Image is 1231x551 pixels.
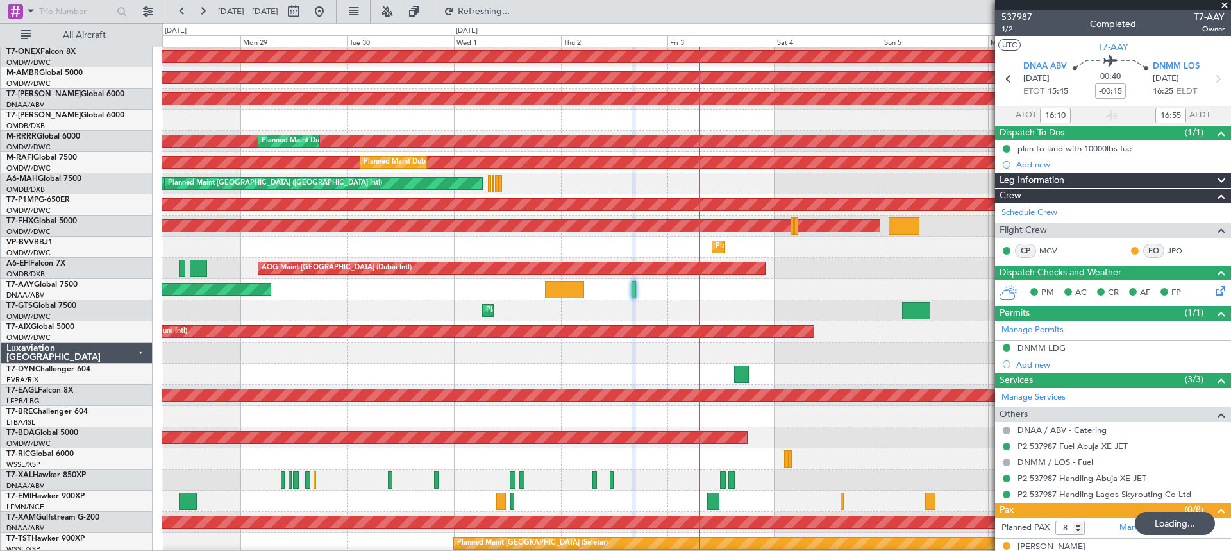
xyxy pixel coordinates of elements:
a: OMDB/DXB [6,185,45,194]
span: CR [1108,287,1119,300]
span: T7-AAY [6,281,34,289]
a: EVRA/RIX [6,375,38,385]
span: T7-AIX [6,323,31,331]
a: DNMM / LOS - Fuel [1017,457,1093,468]
input: Trip Number [39,2,113,21]
div: [DATE] [165,26,187,37]
div: Mon 29 [240,35,348,47]
a: T7-BDAGlobal 5000 [6,429,78,437]
span: T7-ONEX [6,48,40,56]
span: (3/3) [1185,373,1203,386]
span: (1/1) [1185,306,1203,319]
div: AOG Maint [GEOGRAPHIC_DATA] (Dubai Intl) [262,259,412,278]
a: Manage Services [1001,391,1066,404]
div: Wed 1 [454,35,561,47]
a: T7-FHXGlobal 5000 [6,217,77,225]
span: Dispatch To-Dos [1000,126,1064,140]
span: All Aircraft [33,31,135,40]
a: Manage PAX [1119,521,1168,534]
span: DNMM LOS [1153,60,1200,73]
span: [DATE] [1023,72,1050,85]
span: Refreshing... [457,7,511,16]
span: ELDT [1177,85,1197,98]
span: DNAA ABV [1023,60,1067,73]
span: 00:40 [1100,71,1121,83]
div: Tue 30 [347,35,454,47]
span: FP [1171,287,1181,300]
a: OMDW/DWC [6,333,51,343]
a: Schedule Crew [1001,207,1057,219]
span: T7-BRE [6,408,33,416]
a: DNAA/ABV [6,291,44,300]
span: ALDT [1189,109,1210,122]
a: P2 537987 Handling Abuja XE JET [1017,473,1146,484]
a: LFMN/NCE [6,502,44,512]
div: Sun 5 [882,35,989,47]
span: VP-BVV [6,239,34,246]
div: DNMM LDG [1017,343,1066,353]
span: (0/8) [1185,503,1203,516]
span: AF [1140,287,1150,300]
a: DNAA/ABV [6,481,44,491]
a: OMDW/DWC [6,312,51,321]
div: Planned Maint Dubai (Al Maktoum Intl) [486,301,612,320]
a: T7-DYNChallenger 604 [6,366,90,373]
span: Pax [1000,503,1014,518]
a: DNAA/ABV [6,523,44,533]
div: Fri 3 [667,35,775,47]
div: Planned Maint Dubai (Al Maktoum Intl) [364,153,490,172]
a: WSSL/XSP [6,460,40,470]
span: T7-TST [6,535,31,543]
button: All Aircraft [14,25,139,46]
a: OMDW/DWC [6,79,51,89]
span: Flight Crew [1000,223,1047,238]
a: OMDW/DWC [6,206,51,216]
a: OMDB/DXB [6,121,45,131]
span: M-RAFI [6,154,33,162]
div: FO [1143,244,1164,258]
a: JPQ [1168,245,1196,257]
div: Mon 6 [988,35,1095,47]
span: M-AMBR [6,69,39,77]
span: Leg Information [1000,173,1064,188]
span: PM [1041,287,1054,300]
div: Planned Maint Dubai (Al Maktoum Intl) [716,237,842,257]
span: 1/2 [1001,24,1032,35]
span: AC [1075,287,1087,300]
label: Planned PAX [1001,521,1050,534]
div: Planned Maint [GEOGRAPHIC_DATA] ([GEOGRAPHIC_DATA] Intl) [168,174,382,193]
span: Owner [1194,24,1225,35]
a: T7-AAYGlobal 7500 [6,281,78,289]
span: T7-P1MP [6,196,38,204]
a: T7-AIXGlobal 5000 [6,323,74,331]
div: Planned Maint Dubai (Al Maktoum Intl) [262,131,388,151]
div: CP [1015,244,1036,258]
button: UTC [998,39,1021,51]
a: T7-ONEXFalcon 8X [6,48,76,56]
span: T7-BDA [6,429,35,437]
a: M-AMBRGlobal 5000 [6,69,83,77]
a: MGV [1039,245,1068,257]
a: A6-EFIFalcon 7X [6,260,65,267]
span: T7-[PERSON_NAME] [6,112,81,119]
a: OMDW/DWC [6,164,51,173]
div: plan to land with 10000lbs fue [1017,143,1132,154]
button: Refreshing... [438,1,515,22]
span: T7-XAL [6,471,33,479]
span: 537987 [1001,10,1032,24]
span: Permits [1000,306,1030,321]
a: T7-BREChallenger 604 [6,408,88,416]
a: OMDW/DWC [6,142,51,152]
span: Others [1000,407,1028,422]
input: --:-- [1155,108,1186,123]
span: ETOT [1023,85,1044,98]
div: Sat 4 [775,35,882,47]
a: P2 537987 Handling Lagos Skyrouting Co Ltd [1017,489,1191,500]
span: 15:45 [1048,85,1068,98]
span: A6-EFI [6,260,30,267]
a: OMDW/DWC [6,439,51,448]
a: T7-TSTHawker 900XP [6,535,85,543]
span: T7-GTS [6,302,33,310]
a: OMDW/DWC [6,227,51,237]
a: OMDW/DWC [6,58,51,67]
